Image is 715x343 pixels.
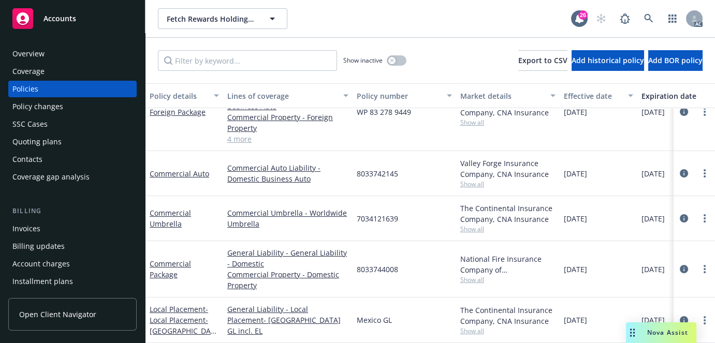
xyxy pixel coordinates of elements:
a: circleInformation [678,106,690,118]
a: General Liability - General Liability - Domestic [227,247,348,269]
span: WP 83 278 9449 [357,107,411,117]
div: Account charges [12,256,70,272]
a: more [698,106,711,118]
a: Policies [8,81,137,97]
div: Billing updates [12,238,65,255]
a: Search [638,8,659,29]
div: Overview [12,46,45,62]
a: circleInformation [678,167,690,180]
div: Expiration date [641,91,710,101]
a: 4 more [227,133,348,144]
span: [DATE] [564,264,587,275]
div: 26 [578,10,588,20]
span: Open Client Navigator [19,309,96,320]
div: Drag to move [626,322,639,343]
div: Coverage [12,63,45,80]
a: Commercial Umbrella [150,208,191,229]
span: Mexico GL [357,315,392,325]
span: Show all [460,118,556,127]
div: SSC Cases [12,116,48,132]
span: Export to CSV [518,55,567,65]
div: Policy changes [12,98,63,115]
a: Commercial Auto [150,169,209,178]
span: Show all [460,275,556,284]
div: Contacts [12,151,42,168]
a: Invoices [8,220,137,237]
button: Lines of coverage [223,83,353,108]
a: Switch app [662,8,683,29]
button: Effective date [560,83,637,108]
span: Show all [460,225,556,233]
span: Show all [460,326,556,335]
a: Commercial Umbrella - Worldwide Umbrella [227,207,348,229]
a: more [698,263,711,275]
span: 8033742145 [357,168,398,179]
a: circleInformation [678,212,690,225]
button: Add BOR policy [648,50,703,71]
span: [DATE] [641,264,665,275]
button: Policy number [353,83,456,108]
a: Commercial Property - Domestic Property [227,269,348,291]
div: Lines of coverage [227,91,337,101]
span: [DATE] [641,315,665,325]
a: SSC Cases [8,116,137,132]
a: circleInformation [678,263,690,275]
div: Invoices [12,220,40,237]
span: [DATE] [641,168,665,179]
button: Nova Assist [626,322,696,343]
a: Coverage [8,63,137,80]
span: [DATE] [564,107,587,117]
a: Billing updates [8,238,137,255]
a: Contacts [8,151,137,168]
div: The Continental Insurance Company, CNA Insurance [460,305,556,326]
a: General Liability - Local Placement- [GEOGRAPHIC_DATA] GL incl. EL [227,304,348,336]
span: [DATE] [641,213,665,224]
input: Filter by keyword... [158,50,337,71]
div: Billing [8,206,137,216]
button: Market details [456,83,560,108]
span: Show all [460,180,556,188]
a: Installment plans [8,273,137,290]
span: Accounts [43,14,76,23]
button: Fetch Rewards Holdings, Inc. [158,8,287,29]
span: [DATE] [564,213,587,224]
span: 7034121639 [357,213,398,224]
span: Add historical policy [572,55,644,65]
span: 8033744008 [357,264,398,275]
button: Policy details [145,83,223,108]
span: [DATE] [564,168,587,179]
div: Policy number [357,91,441,101]
div: Policy details [150,91,208,101]
div: Quoting plans [12,133,62,150]
a: Start snowing [591,8,611,29]
a: Accounts [8,4,137,33]
a: more [698,167,711,180]
span: [DATE] [641,107,665,117]
div: Policies [12,81,38,97]
a: more [698,212,711,225]
span: Nova Assist [647,328,688,337]
div: Effective date [564,91,622,101]
a: more [698,314,711,326]
a: Commercial Property - Foreign Property [227,112,348,133]
a: Overview [8,46,137,62]
a: Report a Bug [615,8,635,29]
div: Installment plans [12,273,73,290]
span: Add BOR policy [648,55,703,65]
span: [DATE] [564,315,587,325]
div: Valley Forge Insurance Company, CNA Insurance [460,158,556,180]
a: circleInformation [678,314,690,326]
a: Commercial Package [150,259,191,279]
a: Account charges [8,256,137,272]
div: Coverage gap analysis [12,169,90,185]
div: National Fire Insurance Company of [GEOGRAPHIC_DATA], CNA Insurance [460,253,556,275]
div: Market details [460,91,544,101]
a: Foreign Package [150,107,206,117]
a: Coverage gap analysis [8,169,137,185]
span: Show inactive [343,56,383,65]
a: Quoting plans [8,133,137,150]
a: Commercial Auto Liability - Domestic Business Auto [227,162,348,184]
div: The Continental Insurance Company, CNA Insurance [460,203,556,225]
span: Fetch Rewards Holdings, Inc. [167,13,256,24]
button: Export to CSV [518,50,567,71]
